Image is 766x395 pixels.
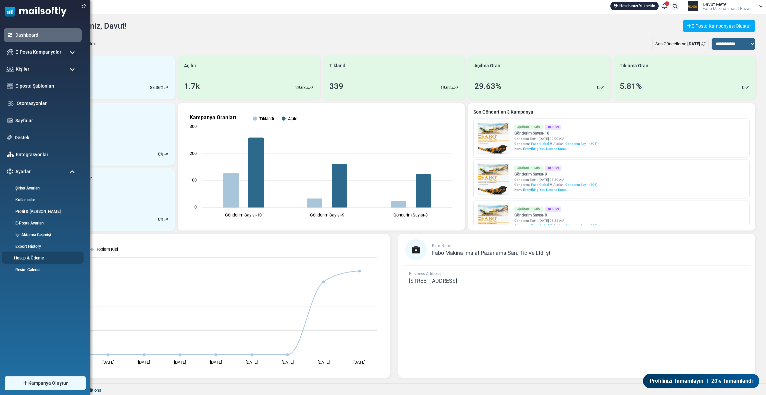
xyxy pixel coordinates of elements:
[329,80,343,92] div: 339
[259,116,274,121] text: Tıklandı
[742,84,744,91] p: 0
[7,100,14,107] img: workflow.svg
[545,166,561,171] div: Design
[409,278,457,284] span: [STREET_ADDRESS]
[4,267,80,273] a: Resim Galerisi
[523,188,569,192] span: Everything You Need to Know...
[282,360,294,365] text: [DATE]
[17,286,227,293] li: After Sales Service with 24/7 technical support and spare parts
[4,197,80,203] a: Kullanıcılar
[17,280,227,286] li: High mobility in challenging terrain conditions
[178,304,227,316] a: More information
[514,187,597,192] div: Konu:
[440,84,454,91] p: 19.62%
[17,100,78,107] a: Otomasyonlar
[17,267,227,273] li: Fully automatic automation system
[4,220,80,226] a: E-Posta Ayarları
[15,32,78,39] a: Dashboard
[703,2,726,7] span: Davut Mete
[701,41,706,46] a: Refresh Stats
[174,360,186,365] text: [DATE]
[597,84,599,91] p: 0
[184,62,196,69] span: Açıldı
[7,135,12,140] img: support-icon.svg
[158,151,160,158] p: 0
[190,178,197,183] text: 100
[190,124,197,129] text: 300
[432,250,552,256] a: Fabo Maki̇na İmalat Pazarlama San. Ti̇c Ve Ltd. şti̇
[295,84,309,91] p: 29.63%
[683,20,755,32] a: E-Posta Kampanyası Oluştur
[17,254,227,260] li: Jaw crusher with high-pressure, powerful crushing capacity
[32,103,175,166] a: Yeni Kişiler 6877 0%
[660,2,669,11] a: 1
[17,260,227,267] li: Hybrid technology for production with dual power
[514,171,597,177] a: Gönderim Sayısı-9
[652,38,709,50] div: Son Güncelleme:
[514,125,543,130] div: Gönderilmiş
[158,216,160,223] p: 0
[15,49,63,56] span: E-Posta Kampanyaları
[514,177,597,182] div: Gönderim Tarihi: [DATE] 08:20 AM
[650,377,703,385] span: Profilinizi Tamamlayın
[711,377,753,385] span: 20% Tamamlandı
[545,206,561,212] div: Design
[288,116,298,121] text: Açıldı
[7,32,13,38] img: dashboard-icon-active.svg
[3,138,141,145] strong: Discover Our Quality, Strength, and Technology.
[15,134,78,141] a: Destek
[531,223,549,228] span: Fabo Global
[665,1,669,6] span: 1
[514,136,597,141] div: Gönderim Tarihi: [DATE] 09:00 AM
[565,182,597,187] a: Gönderim Say... (596)
[16,66,29,73] span: Kişiler
[86,122,144,130] span: Quality is our soul
[158,216,168,223] div: %
[190,151,197,156] text: 200
[514,130,597,136] a: Gönderim Sayısı-10
[15,117,78,124] a: Sayfalar
[514,223,597,228] div: Gönderen: Alıcılar::
[610,2,659,10] a: Hesabınızı Yükseltin
[3,153,227,160] p: FTJ Series Mobile Jaw Crushers
[16,151,78,158] a: Entegrasyonlar
[565,223,597,228] a: Gönderim Say... (593)
[565,141,597,146] a: Gönderim Say... (594)
[190,114,236,121] text: Kampanya Oranları
[643,374,759,388] a: Profilinizi Tamamlayın | 20% Tamamlandı
[620,80,642,92] div: 5.81%
[4,232,80,238] a: İçe Aktarma Geçmişi
[38,239,384,372] svg: Toplam Kişi
[514,141,597,146] div: Gönderen: Alıcılar::
[473,109,750,116] a: Son Gönderilen 3 Kampanya
[7,83,13,89] img: email-templates-icon.svg
[17,273,227,280] li: Low maintenance cost
[3,330,227,337] p: FTI Series Mobile Impact Crushers
[394,212,428,217] text: Gönderim Sayısı-8
[96,247,118,252] text: Toplam Kişi
[28,380,68,387] span: Kampanya Oluştur
[523,147,569,151] span: Everything You Need to Know...
[514,166,543,171] div: Gönderilmiş
[225,212,262,217] text: Gönderim Sayısı-10
[184,80,200,92] div: 1.7k
[531,182,549,187] span: Fabo Global
[514,218,597,223] div: Gönderim Tarihi: [DATE] 08:35 AM
[7,169,13,175] img: settings-icon.svg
